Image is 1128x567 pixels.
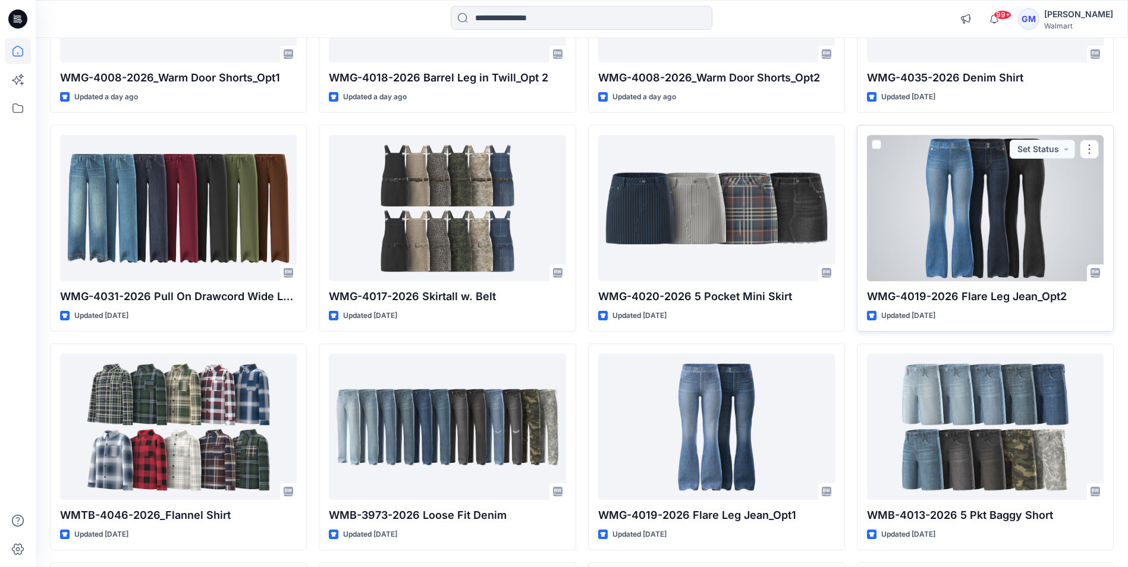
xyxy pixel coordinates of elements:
[881,91,935,103] p: Updated [DATE]
[329,70,565,86] p: WMG-4018-2026 Barrel Leg in Twill_Opt 2
[329,288,565,305] p: WMG-4017-2026 Skirtall w. Belt
[329,354,565,499] a: WMB-3973-2026 Loose Fit Denim
[329,507,565,524] p: WMB-3973-2026 Loose Fit Denim
[343,528,397,541] p: Updated [DATE]
[598,135,835,281] a: WMG-4020-2026 5 Pocket Mini Skirt
[329,135,565,281] a: WMG-4017-2026 Skirtall w. Belt
[1044,21,1113,30] div: Walmart
[1044,7,1113,21] div: [PERSON_NAME]
[881,528,935,541] p: Updated [DATE]
[343,91,407,103] p: Updated a day ago
[60,70,297,86] p: WMG-4008-2026_Warm Door Shorts_Opt1
[612,91,676,103] p: Updated a day ago
[867,507,1104,524] p: WMB-4013-2026 5 Pkt Baggy Short
[60,288,297,305] p: WMG-4031-2026 Pull On Drawcord Wide Leg_Opt3
[598,354,835,499] a: WMG-4019-2026 Flare Leg Jean_Opt1
[74,91,138,103] p: Updated a day ago
[1018,8,1039,30] div: GM
[881,310,935,322] p: Updated [DATE]
[598,507,835,524] p: WMG-4019-2026 Flare Leg Jean_Opt1
[994,10,1011,20] span: 99+
[867,135,1104,281] a: WMG-4019-2026 Flare Leg Jean_Opt2
[60,135,297,281] a: WMG-4031-2026 Pull On Drawcord Wide Leg_Opt3
[343,310,397,322] p: Updated [DATE]
[74,528,128,541] p: Updated [DATE]
[867,354,1104,499] a: WMB-4013-2026 5 Pkt Baggy Short
[612,310,667,322] p: Updated [DATE]
[74,310,128,322] p: Updated [DATE]
[598,288,835,305] p: WMG-4020-2026 5 Pocket Mini Skirt
[598,70,835,86] p: WMG-4008-2026_Warm Door Shorts_Opt2
[60,507,297,524] p: WMTB-4046-2026_Flannel Shirt
[60,354,297,499] a: WMTB-4046-2026_Flannel Shirt
[867,288,1104,305] p: WMG-4019-2026 Flare Leg Jean_Opt2
[612,528,667,541] p: Updated [DATE]
[867,70,1104,86] p: WMG-4035-2026 Denim Shirt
